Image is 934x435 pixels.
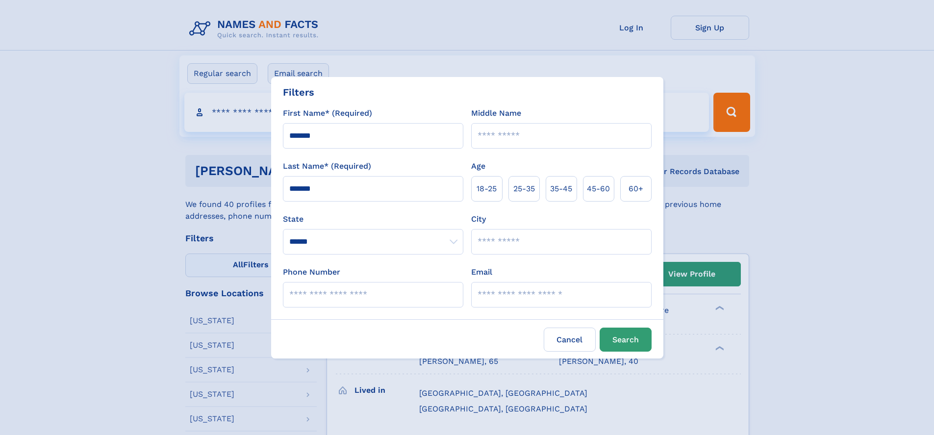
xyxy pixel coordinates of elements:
[471,213,486,225] label: City
[283,160,371,172] label: Last Name* (Required)
[600,328,652,352] button: Search
[283,107,372,119] label: First Name* (Required)
[513,183,535,195] span: 25‑35
[283,85,314,100] div: Filters
[587,183,610,195] span: 45‑60
[283,213,463,225] label: State
[283,266,340,278] label: Phone Number
[471,160,485,172] label: Age
[629,183,643,195] span: 60+
[471,107,521,119] label: Middle Name
[471,266,492,278] label: Email
[550,183,572,195] span: 35‑45
[544,328,596,352] label: Cancel
[477,183,497,195] span: 18‑25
